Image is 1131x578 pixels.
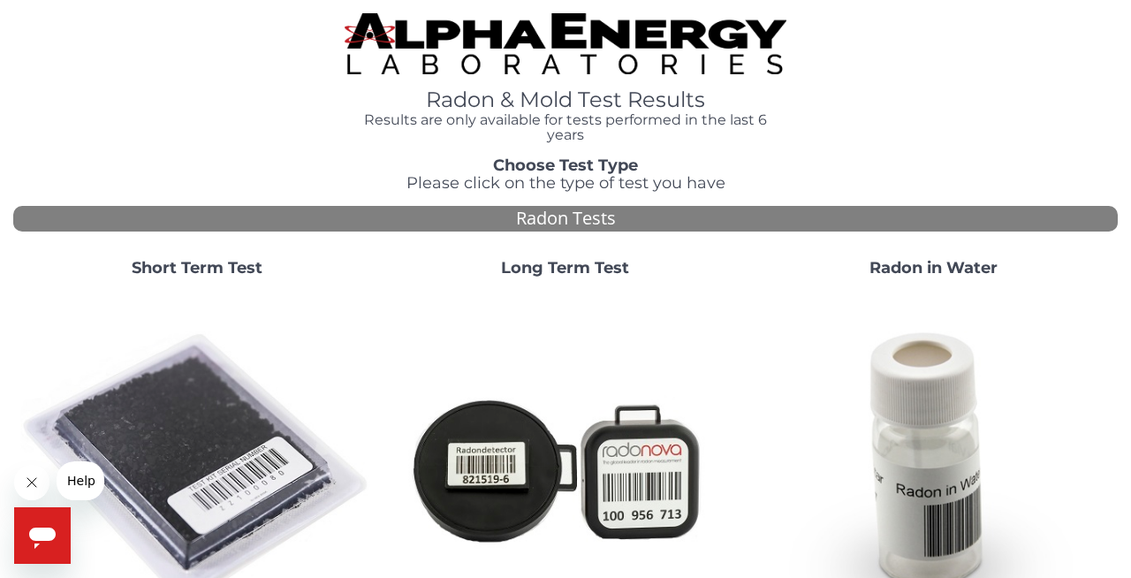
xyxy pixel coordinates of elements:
[869,258,998,278] strong: Radon in Water
[132,258,262,278] strong: Short Term Test
[14,465,49,500] iframe: Close message
[14,507,71,564] iframe: Button to launch messaging window
[345,112,786,143] h4: Results are only available for tests performed in the last 6 years
[406,173,725,193] span: Please click on the type of test you have
[493,156,638,175] strong: Choose Test Type
[345,13,786,74] img: TightCrop.jpg
[501,258,629,278] strong: Long Term Test
[57,461,104,500] iframe: Message from company
[13,206,1118,232] div: Radon Tests
[345,88,786,111] h1: Radon & Mold Test Results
